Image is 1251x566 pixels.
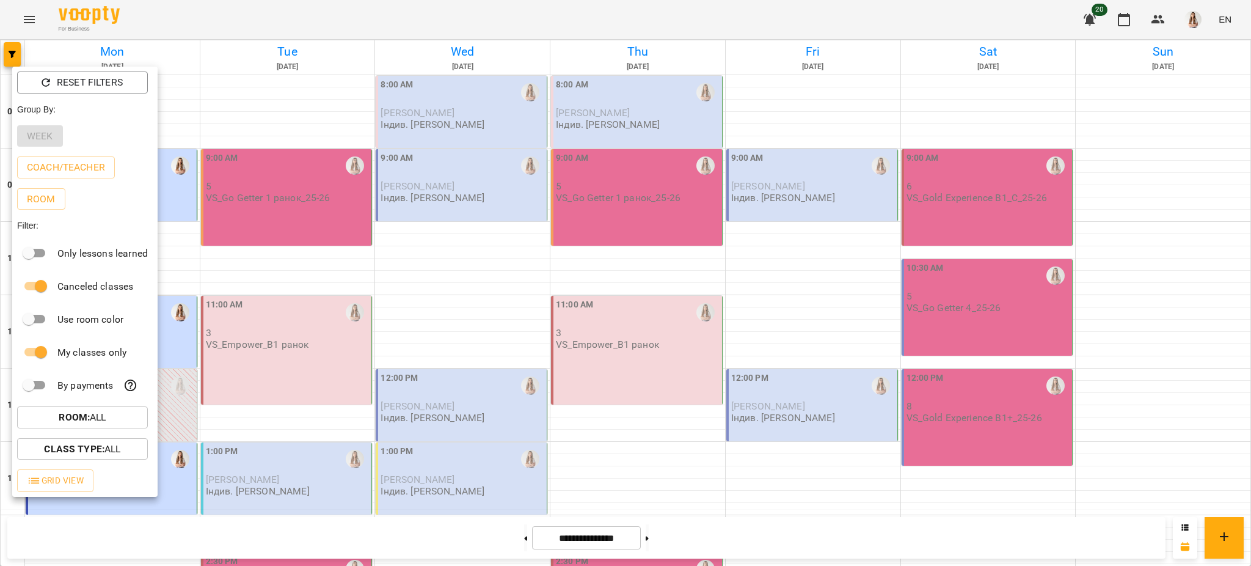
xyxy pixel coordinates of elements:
[17,469,93,491] button: Grid View
[59,411,90,423] b: Room :
[44,443,104,455] b: Class Type :
[17,188,65,210] button: Room
[57,345,126,360] p: My classes only
[57,246,148,261] p: Only lessons learned
[27,473,84,488] span: Grid View
[57,312,123,327] p: Use room color
[27,192,56,207] p: Room
[17,72,148,94] button: Reset Filters
[57,378,114,393] p: By payments
[44,442,120,457] p: All
[17,438,148,460] button: Class Type:All
[12,98,158,120] div: Group By:
[17,156,115,178] button: Coach/Teacher
[57,75,123,90] p: Reset Filters
[27,160,105,175] p: Coach/Teacher
[57,279,133,294] p: Canceled classes
[59,410,106,425] p: All
[12,215,158,237] div: Filter:
[17,406,148,428] button: Room:All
